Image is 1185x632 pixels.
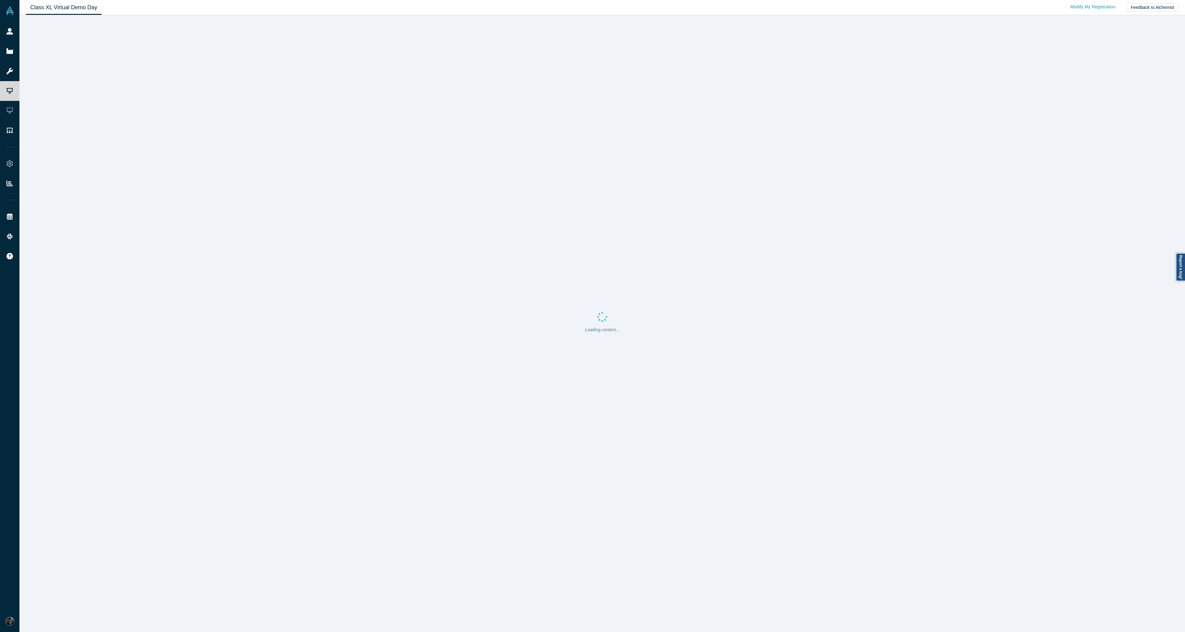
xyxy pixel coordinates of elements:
[6,6,14,15] img: Alchemist Vault Logo
[1064,2,1122,12] a: Modify My Registration
[1176,253,1185,281] a: Report a bug!
[585,327,619,333] p: Loading content...
[1126,3,1179,12] button: Feedback to Alchemist
[6,617,14,626] img: Rami Chousein's Account
[26,0,102,15] a: Class XL Virtual Demo Day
